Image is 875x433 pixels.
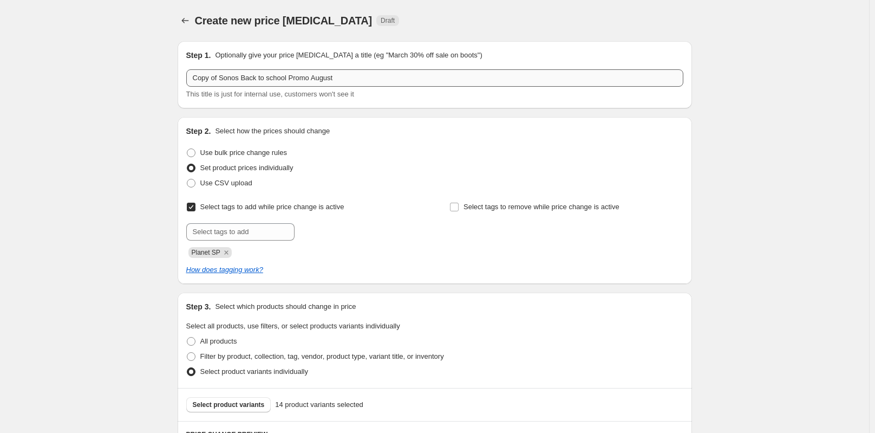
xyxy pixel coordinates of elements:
p: Select how the prices should change [215,126,330,137]
p: Select which products should change in price [215,301,356,312]
span: Use CSV upload [200,179,252,187]
input: 30% off holiday sale [186,69,683,87]
input: Select tags to add [186,223,295,241]
span: Create new price [MEDICAL_DATA] [195,15,373,27]
span: Planet SP [192,249,220,256]
button: Price change jobs [178,13,193,28]
button: Remove Planet SP [221,248,231,257]
span: Select product variants [193,400,265,409]
span: All products [200,337,237,345]
p: Optionally give your price [MEDICAL_DATA] a title (eg "March 30% off sale on boots") [215,50,482,61]
span: This title is just for internal use, customers won't see it [186,90,354,98]
h2: Step 1. [186,50,211,61]
span: Filter by product, collection, tag, vendor, product type, variant title, or inventory [200,352,444,360]
span: Draft [381,16,395,25]
span: Select tags to add while price change is active [200,203,344,211]
span: Use bulk price change rules [200,148,287,157]
span: Select product variants individually [200,367,308,376]
span: Select all products, use filters, or select products variants individually [186,322,400,330]
h2: Step 3. [186,301,211,312]
span: Set product prices individually [200,164,293,172]
h2: Step 2. [186,126,211,137]
button: Select product variants [186,397,271,412]
span: Select tags to remove while price change is active [463,203,619,211]
span: 14 product variants selected [275,399,363,410]
a: How does tagging work? [186,266,263,274]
